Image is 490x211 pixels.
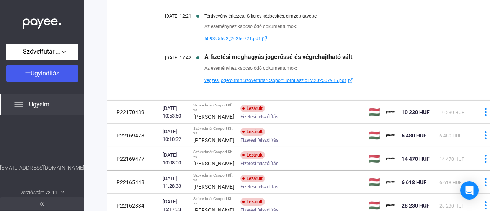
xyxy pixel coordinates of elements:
[46,190,64,195] strong: v2.11.12
[204,53,464,61] div: A fizetési meghagyás jogerőssé és végrehajtható vált
[6,65,78,82] button: Ügyindítás
[386,108,395,117] img: payee-logo
[193,160,234,167] strong: [PERSON_NAME]
[439,157,464,162] span: 14 470 HUF
[386,201,395,210] img: payee-logo
[482,201,490,209] img: more-blue
[240,151,265,159] div: Lezárult
[240,112,278,121] span: Fizetési felszólítás
[260,36,269,42] img: external-link-blue
[107,171,160,194] td: P22165448
[204,23,464,30] div: Az eseményhez kapcsolódó dokumentumok:
[240,136,278,145] span: Fizetési felszólítás
[25,70,31,75] img: plus-white.svg
[482,131,490,139] img: more-blue
[482,155,490,163] img: more-blue
[145,55,191,61] div: [DATE] 17:42
[23,14,61,30] img: white-payee-white-dot.svg
[23,47,61,56] span: Szövetfutár Csoport Kft.
[193,114,234,120] strong: [PERSON_NAME]
[402,203,430,209] span: 28 230 HUF
[240,175,265,182] div: Lezárult
[402,132,426,139] span: 6 480 HUF
[193,103,234,112] div: Szövetfutár Csoport Kft. vs
[204,76,346,85] span: vegzes.jogero.fmh.SzovetfutarCsoport.TothLaszloEV.202507915.pdf
[107,124,160,147] td: P22169478
[204,64,464,72] div: Az eseményhez kapcsolódó dokumentumok:
[204,13,464,19] div: Tértivevény érkezett: Sikeres kézbesítés, címzett átvette
[193,150,234,159] div: Szövetfutár Csoport Kft. vs
[439,180,462,185] span: 6 618 HUF
[439,203,464,209] span: 28 230 HUF
[439,110,464,115] span: 10 230 HUF
[482,108,490,116] img: more-blue
[366,147,383,170] td: 🇭🇺
[346,78,355,83] img: external-link-blue
[29,100,49,109] span: Ügyeim
[163,151,187,167] div: [DATE] 10:08:00
[6,44,78,60] button: Szövetfutár Csoport Kft.
[366,101,383,124] td: 🇭🇺
[204,34,464,43] a: 509395592_20250721.pdfexternal-link-blue
[482,178,490,186] img: more-blue
[107,101,160,124] td: P22170439
[204,34,260,43] span: 509395592_20250721.pdf
[14,100,23,109] img: list.svg
[31,70,59,77] span: Ügyindítás
[193,137,234,143] strong: [PERSON_NAME]
[40,202,44,206] img: arrow-double-left-grey.svg
[193,184,234,190] strong: [PERSON_NAME]
[193,126,234,136] div: Szövetfutár Csoport Kft. vs
[460,181,479,200] div: Open Intercom Messenger
[107,147,160,170] td: P22169477
[193,173,234,182] div: Szövetfutár Csoport Kft. vs
[163,105,187,120] div: [DATE] 10:53:50
[366,124,383,147] td: 🇭🇺
[240,128,265,136] div: Lezárult
[240,182,278,191] span: Fizetési felszólítás
[240,159,278,168] span: Fizetési felszólítás
[402,156,430,162] span: 14 470 HUF
[145,13,191,19] div: [DATE] 12:21
[204,76,464,85] a: vegzes.jogero.fmh.SzovetfutarCsoport.TothLaszloEV.202507915.pdfexternal-link-blue
[240,198,265,206] div: Lezárult
[402,179,426,185] span: 6 618 HUF
[386,178,395,187] img: payee-logo
[163,175,187,190] div: [DATE] 11:28:33
[193,196,234,206] div: Szövetfutár Csoport Kft. vs
[366,171,383,194] td: 🇭🇺
[386,154,395,164] img: payee-logo
[240,105,265,112] div: Lezárult
[402,109,430,115] span: 10 230 HUF
[163,128,187,143] div: [DATE] 10:10:32
[439,133,462,139] span: 6 480 HUF
[386,131,395,140] img: payee-logo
